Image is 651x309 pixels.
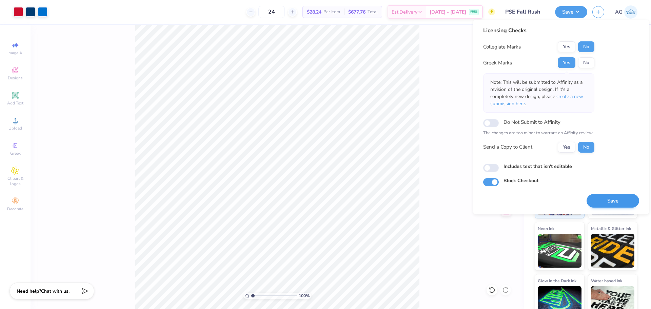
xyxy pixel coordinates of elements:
[3,176,27,187] span: Clipart & logos
[483,130,594,137] p: The changes are too minor to warrant an Affinity review.
[483,26,594,35] div: Licensing Checks
[578,41,594,52] button: No
[615,8,623,16] span: AG
[587,194,639,208] button: Save
[500,5,550,19] input: Untitled Design
[8,75,23,81] span: Designs
[504,177,538,184] label: Block Checkout
[504,118,560,127] label: Do Not Submit to Affinity
[7,100,23,106] span: Add Text
[368,8,378,16] span: Total
[307,8,321,16] span: $28.24
[41,288,70,294] span: Chat with us.
[483,59,512,67] div: Greek Marks
[483,143,532,151] div: Send a Copy to Client
[591,234,635,268] img: Metallic & Glitter Ink
[470,9,477,14] span: FREE
[490,79,587,107] p: Note: This will be submitted to Affinity as a revision of the original design. If it's a complete...
[591,225,631,232] span: Metallic & Glitter Ink
[558,142,575,153] button: Yes
[348,8,366,16] span: $677.76
[624,5,637,19] img: Aljosh Eyron Garcia
[430,8,466,16] span: [DATE] - [DATE]
[7,206,23,212] span: Decorate
[7,50,23,56] span: Image AI
[558,57,575,68] button: Yes
[555,6,587,18] button: Save
[8,125,22,131] span: Upload
[615,5,637,19] a: AG
[538,277,576,284] span: Glow in the Dark Ink
[558,41,575,52] button: Yes
[258,6,285,18] input: – –
[578,57,594,68] button: No
[538,225,554,232] span: Neon Ink
[591,277,622,284] span: Water based Ink
[10,151,21,156] span: Greek
[483,43,521,51] div: Collegiate Marks
[538,234,581,268] img: Neon Ink
[504,163,572,170] label: Includes text that isn't editable
[299,293,310,299] span: 100 %
[323,8,340,16] span: Per Item
[578,142,594,153] button: No
[17,288,41,294] strong: Need help?
[392,8,417,16] span: Est. Delivery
